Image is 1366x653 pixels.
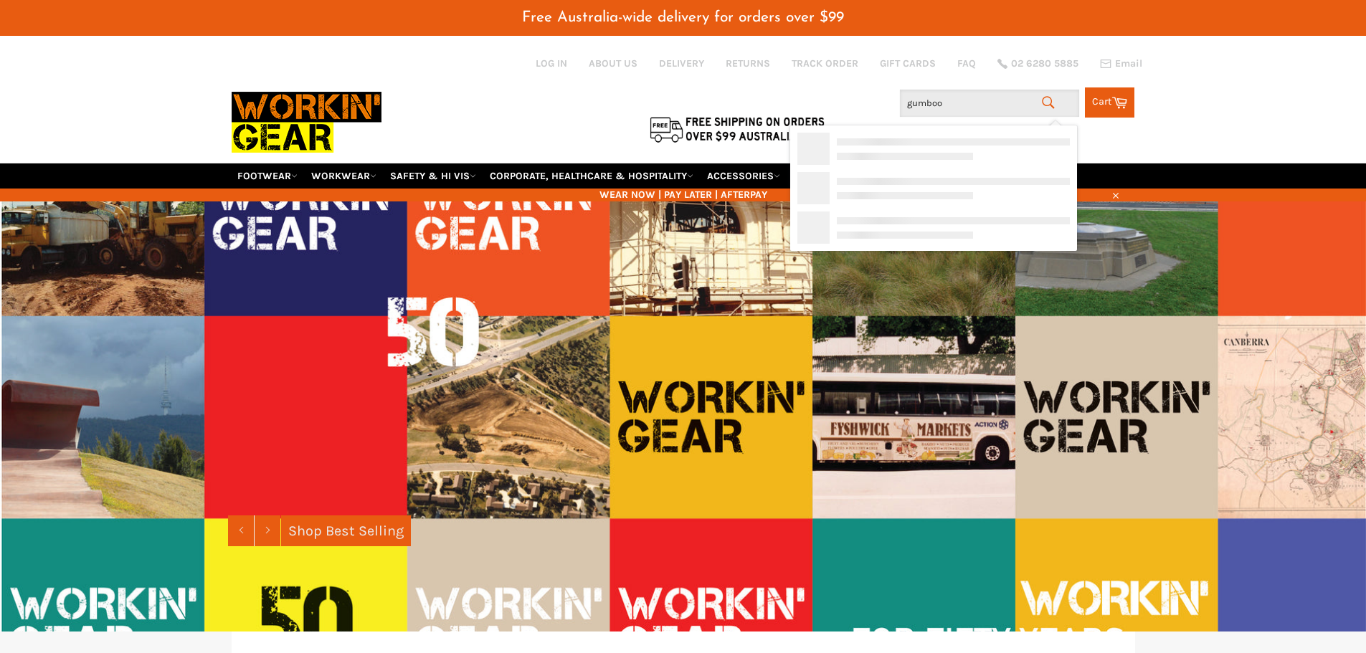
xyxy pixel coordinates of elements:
[659,57,704,70] a: DELIVERY
[648,114,827,144] img: Flat $9.95 shipping Australia wide
[589,57,637,70] a: ABOUT US
[384,163,482,189] a: SAFETY & HI VIS
[880,57,936,70] a: GIFT CARDS
[788,163,886,189] a: RE-WORKIN' GEAR
[997,59,1078,69] a: 02 6280 5885
[1115,59,1142,69] span: Email
[726,57,770,70] a: RETURNS
[1085,87,1134,118] a: Cart
[957,57,976,70] a: FAQ
[536,57,567,70] a: Log in
[701,163,786,189] a: ACCESSORIES
[792,57,858,70] a: TRACK ORDER
[232,188,1135,201] span: WEAR NOW | PAY LATER | AFTERPAY
[232,82,381,163] img: Workin Gear leaders in Workwear, Safety Boots, PPE, Uniforms. Australia's No.1 in Workwear
[305,163,382,189] a: WORKWEAR
[232,163,303,189] a: FOOTWEAR
[1011,59,1078,69] span: 02 6280 5885
[522,10,844,25] span: Free Australia-wide delivery for orders over $99
[281,515,411,546] a: Shop Best Selling
[1100,58,1142,70] a: Email
[900,90,1079,117] input: Search
[484,163,699,189] a: CORPORATE, HEALTHCARE & HOSPITALITY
